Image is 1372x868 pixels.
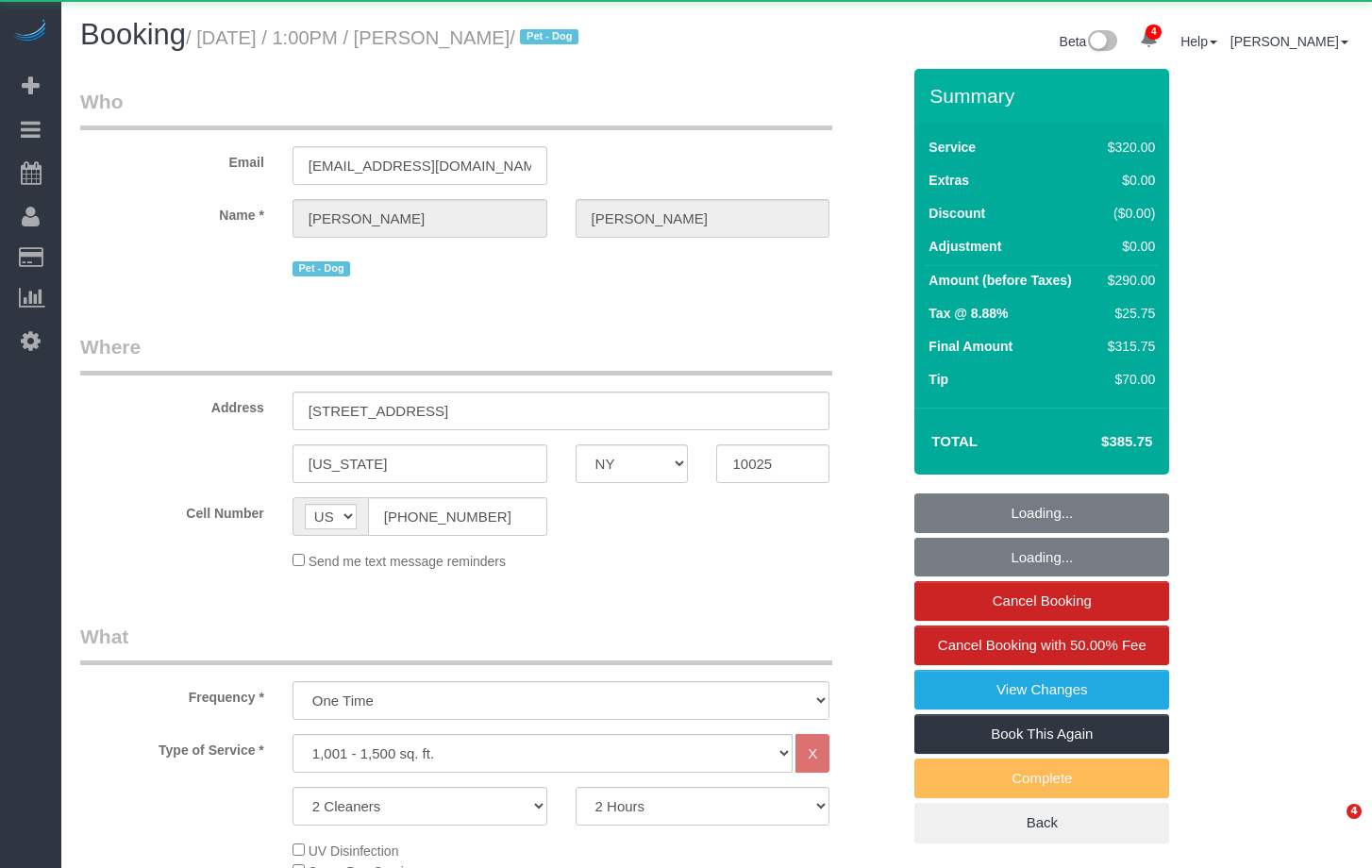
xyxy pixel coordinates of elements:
[914,803,1169,843] a: Back
[309,843,399,859] span: UV Disinfection
[510,27,584,48] span: /
[716,444,829,483] input: Zip Code
[929,171,969,190] label: Extras
[66,146,278,172] label: Email
[1130,19,1167,60] a: 4
[914,581,1169,621] a: Cancel Booking
[1060,34,1118,49] a: Beta
[1230,34,1348,49] a: [PERSON_NAME]
[1146,25,1162,40] span: 4
[293,146,547,185] input: Email
[1100,271,1155,290] div: $290.00
[931,433,978,449] strong: Total
[1100,204,1155,223] div: ($0.00)
[929,337,1012,356] label: Final Amount
[1100,138,1155,157] div: $320.00
[1100,370,1155,389] div: $70.00
[576,199,830,238] input: Last Name
[938,637,1146,653] span: Cancel Booking with 50.00% Fee
[929,304,1008,323] label: Tax @ 8.88%
[929,237,1001,256] label: Adjustment
[80,333,832,376] legend: Where
[293,261,350,276] span: Pet - Dog
[1180,34,1217,49] a: Help
[66,681,278,707] label: Frequency *
[293,444,547,483] input: City
[186,27,584,48] small: / [DATE] / 1:00PM / [PERSON_NAME]
[914,626,1169,665] a: Cancel Booking with 50.00% Fee
[914,714,1169,754] a: Book This Again
[1100,337,1155,356] div: $315.75
[66,734,278,759] label: Type of Service *
[929,370,948,389] label: Tip
[914,670,1169,709] a: View Changes
[293,199,547,238] input: First Name
[80,623,832,665] legend: What
[66,199,278,225] label: Name *
[11,19,49,45] img: Automaid Logo
[1100,237,1155,256] div: $0.00
[1308,804,1353,849] iframe: Intercom live chat
[520,29,577,44] span: Pet - Dog
[1347,804,1362,819] span: 4
[1100,304,1155,323] div: $25.75
[929,85,1160,107] h3: Summary
[80,18,186,51] span: Booking
[1100,171,1155,190] div: $0.00
[1086,30,1117,55] img: New interface
[1045,434,1152,450] h4: $385.75
[929,138,976,157] label: Service
[929,271,1071,290] label: Amount (before Taxes)
[929,204,985,223] label: Discount
[368,497,547,536] input: Cell Number
[66,497,278,523] label: Cell Number
[66,392,278,417] label: Address
[80,88,832,130] legend: Who
[309,554,506,569] span: Send me text message reminders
